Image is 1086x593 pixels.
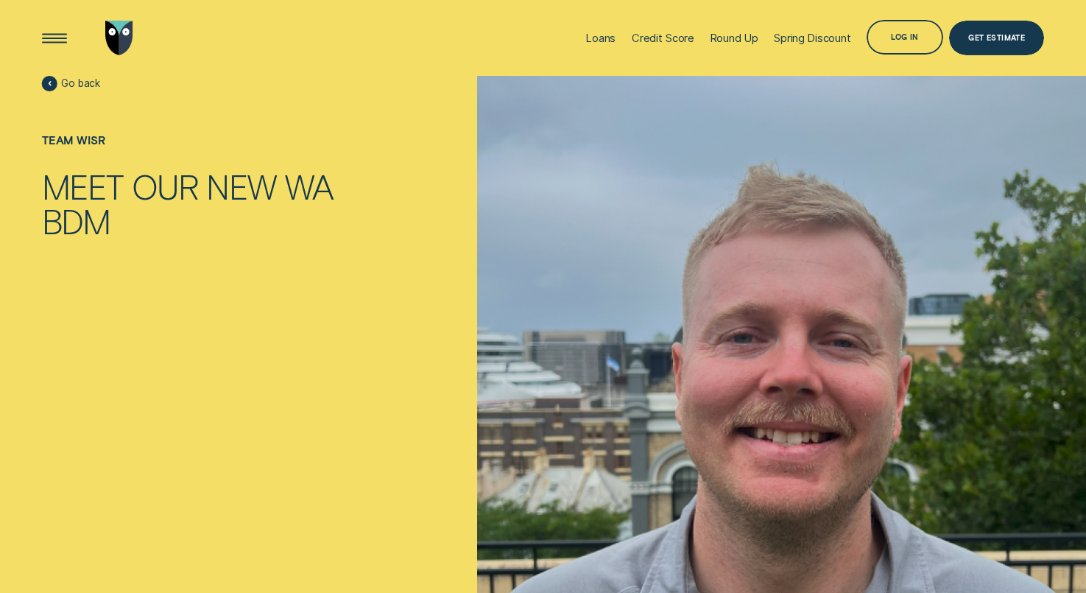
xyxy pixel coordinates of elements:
div: new [206,169,276,204]
span: Go back [61,77,100,90]
a: Go back [42,76,100,91]
div: Round Up [711,32,758,45]
button: Open Menu [38,21,72,55]
div: Spring Discount [774,32,851,45]
div: BDM [42,204,110,239]
div: WA [285,169,334,204]
div: Team Wisr [42,133,334,147]
button: Log in [867,20,942,55]
div: Credit Score [632,32,694,45]
div: Meet [42,169,123,204]
img: Wisr [105,21,134,55]
div: Loans [586,32,616,45]
div: our [132,169,198,204]
a: Get Estimate [949,21,1044,55]
h1: Meet our new WA BDM [42,169,334,238]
